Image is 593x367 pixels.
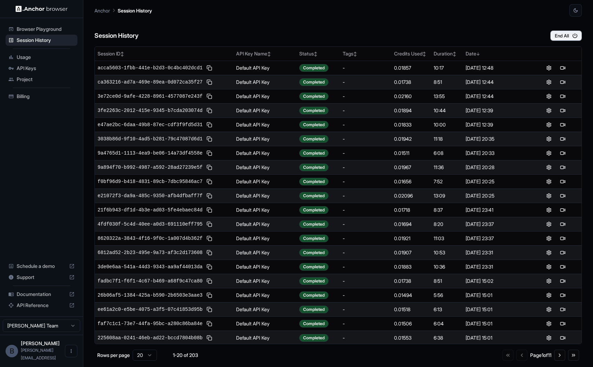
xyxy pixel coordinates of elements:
div: 0.01894 [394,107,428,114]
div: - [343,136,389,142]
div: 6:04 [434,320,460,327]
td: Default API Key [233,203,296,217]
td: Default API Key [233,103,296,117]
div: Project [6,74,77,85]
td: Default API Key [233,146,296,160]
div: Session History [6,35,77,46]
div: 0.01942 [394,136,428,142]
div: - [343,249,389,256]
div: [DATE] 12:39 [466,121,527,128]
span: 3e72ce0d-9afe-4228-8961-4577087e243f [98,93,202,100]
span: Browser Playground [17,26,75,33]
div: [DATE] 23:41 [466,207,527,213]
div: 13:09 [434,192,460,199]
td: Default API Key [233,89,296,103]
div: [DATE] 23:37 [466,221,527,228]
div: [DATE] 20:25 [466,178,527,185]
span: Documentation [17,291,66,298]
div: B [6,345,18,357]
span: 3fe2263c-2012-415e-9345-b7cda203074d [98,107,202,114]
td: Default API Key [233,61,296,75]
div: Completed [299,164,328,171]
div: Support [6,272,77,283]
div: 8:51 [434,79,460,86]
div: Documentation [6,289,77,300]
div: Completed [299,178,328,185]
span: ↕ [120,51,124,56]
div: - [343,221,389,228]
div: 6:13 [434,306,460,313]
div: 10:36 [434,263,460,270]
span: e47ae2bc-6daa-49b8-87ec-cdf3f9fd5d31 [98,121,202,128]
div: - [343,150,389,157]
div: 0.02160 [394,93,428,100]
span: ↕ [453,51,456,56]
div: 6:08 [434,150,460,157]
span: Usage [17,54,75,61]
div: 0.01494 [394,292,428,299]
div: 0.01694 [394,221,428,228]
div: - [343,306,389,313]
div: 0.01833 [394,121,428,128]
td: Default API Key [233,217,296,231]
span: 3de0e6aa-541a-44d3-9343-aa9af44013da [98,263,202,270]
div: Completed [299,93,328,100]
span: ↕ [314,51,317,56]
div: [DATE] 15:01 [466,334,527,341]
span: 8620322a-3843-4f16-9f0c-1a007d4b362f [98,235,202,242]
div: [DATE] 20:33 [466,150,527,157]
span: brian@trypond.ai [21,348,56,360]
div: 10:53 [434,249,460,256]
button: Open menu [65,345,77,357]
span: Billing [17,93,75,100]
td: Default API Key [233,260,296,274]
div: [DATE] 15:01 [466,306,527,313]
div: Completed [299,263,328,271]
span: ↕ [423,51,426,56]
div: Completed [299,334,328,342]
td: Default API Key [233,288,296,302]
p: Anchor [94,7,110,14]
div: Completed [299,220,328,228]
div: 0.01967 [394,164,428,171]
div: Completed [299,149,328,157]
td: Default API Key [233,174,296,189]
div: Completed [299,121,328,129]
div: - [343,107,389,114]
div: Completed [299,64,328,72]
span: Session History [17,37,75,44]
div: 11:36 [434,164,460,171]
div: - [343,79,389,86]
div: - [343,235,389,242]
div: 0.01656 [394,178,428,185]
div: 8:37 [434,207,460,213]
span: e21072f3-da9a-485c-9350-afb4dfbaff7f [98,192,202,199]
div: 0.01511 [394,150,428,157]
div: 0.01718 [394,207,428,213]
span: f0bf96d9-b418-4831-89cb-7dbc95846ac7 [98,178,202,185]
div: Date [466,50,527,57]
div: [DATE] 20:25 [466,192,527,199]
div: - [343,320,389,327]
div: - [343,64,389,71]
td: Default API Key [233,274,296,288]
div: [DATE] 15:01 [466,292,527,299]
span: faf7c1c1-73e7-44fa-95bc-a280c86ba84e [98,320,202,327]
div: [DATE] 20:35 [466,136,527,142]
div: API Keys [6,63,77,74]
div: 1-20 of 203 [168,352,203,359]
div: - [343,121,389,128]
span: 26b06af5-1384-425a-b590-2b6503e3aae3 [98,292,202,299]
div: Completed [299,107,328,114]
span: fadbc7f1-f6f1-4c67-b469-a68f9c47ca80 [98,278,202,285]
div: [DATE] 20:28 [466,164,527,171]
div: 5:56 [434,292,460,299]
td: Default API Key [233,160,296,174]
div: 0.01738 [394,278,428,285]
td: Default API Key [233,132,296,146]
div: 10:44 [434,107,460,114]
p: Session History [118,7,152,14]
div: Status [299,50,337,57]
div: - [343,292,389,299]
span: ↓ [476,51,480,56]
